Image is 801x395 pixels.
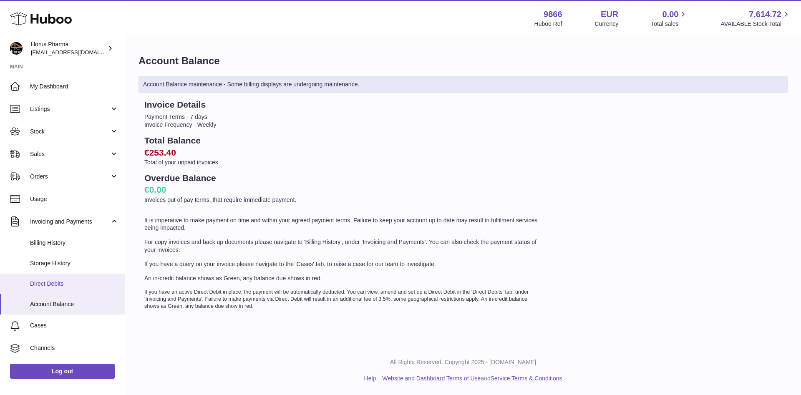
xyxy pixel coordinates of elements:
[30,105,110,113] span: Listings
[30,300,118,308] span: Account Balance
[662,9,679,20] span: 0.00
[379,375,562,382] li: and
[720,20,791,28] span: AVAILABLE Stock Total
[382,375,481,382] a: Website and Dashboard Terms of Use
[30,218,110,226] span: Invoicing and Payments
[364,375,376,382] a: Help
[595,20,619,28] div: Currency
[31,49,123,55] span: [EMAIL_ADDRESS][DOMAIN_NAME]
[144,260,542,268] p: If you have a query on your invoice please navigate to the 'Cases' tab, to raise a case for our t...
[30,150,110,158] span: Sales
[144,159,542,166] p: Total of your unpaid invoices
[491,375,562,382] a: Service Terms & Conditions
[10,364,115,379] a: Log out
[144,238,542,254] p: For copy invoices and back up documents please navigate to 'Billing History', under 'Invoicing an...
[144,184,542,196] h2: €0.00
[651,20,688,28] span: Total sales
[544,9,562,20] strong: 9866
[534,20,562,28] div: Huboo Ref
[144,135,542,146] h2: Total Balance
[30,83,118,91] span: My Dashboard
[30,128,110,136] span: Stock
[651,9,688,28] a: 0.00 Total sales
[144,274,542,282] p: An in-credit balance shows as Green, any balance due shows in red.
[31,40,106,56] div: Horus Pharma
[132,358,794,366] p: All Rights Reserved. Copyright 2025 - [DOMAIN_NAME]
[30,173,110,181] span: Orders
[30,322,118,330] span: Cases
[139,54,788,68] h1: Account Balance
[749,9,781,20] span: 7,614.72
[144,113,542,121] li: Payment Terms - 7 days
[144,216,542,232] p: It is imperative to make payment on time and within your agreed payment terms. Failure to keep yo...
[144,172,542,184] h2: Overdue Balance
[10,42,23,55] img: info@horus-pharma.nl
[144,99,542,111] h2: Invoice Details
[30,195,118,203] span: Usage
[139,76,788,93] div: Account Balance maintenance - Some billing displays are undergoing maintenance.
[30,259,118,267] span: Storage History
[144,289,542,310] p: If you have an active Direct Debit in place, the payment will be automatically deducted. You can ...
[30,239,118,247] span: Billing History
[720,9,791,28] a: 7,614.72 AVAILABLE Stock Total
[144,121,542,129] li: Invoice Frequency - Weekly
[144,196,542,204] p: Invoices out of pay terms, that require immediate payment.
[30,280,118,288] span: Direct Debits
[30,344,118,352] span: Channels
[601,9,618,20] strong: EUR
[144,147,542,159] h2: €253.40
